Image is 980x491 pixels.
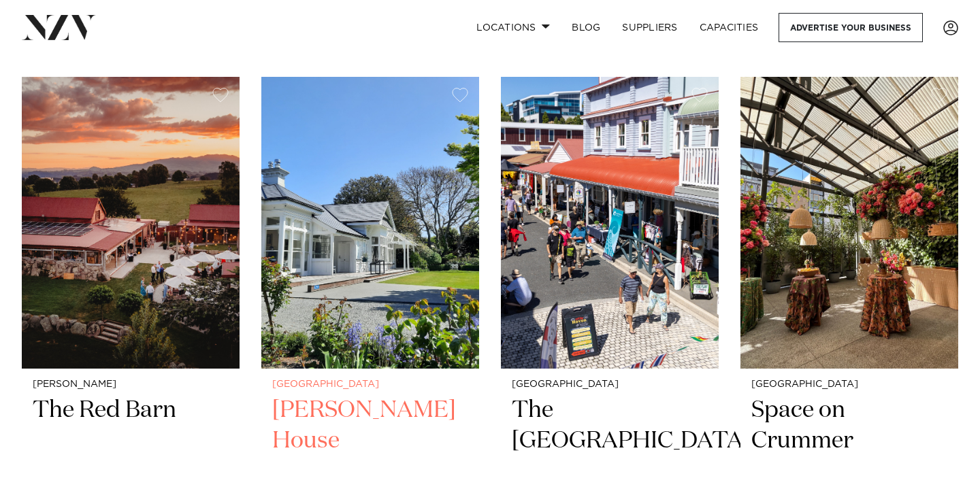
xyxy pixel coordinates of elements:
[272,395,468,487] h2: [PERSON_NAME] House
[689,13,770,42] a: Capacities
[751,395,947,487] h2: Space on Crummer
[22,15,96,39] img: nzv-logo.png
[779,13,923,42] a: Advertise your business
[465,13,561,42] a: Locations
[512,395,708,487] h2: The [GEOGRAPHIC_DATA]
[272,379,468,390] small: [GEOGRAPHIC_DATA]
[33,379,229,390] small: [PERSON_NAME]
[33,395,229,487] h2: The Red Barn
[751,379,947,390] small: [GEOGRAPHIC_DATA]
[611,13,688,42] a: SUPPLIERS
[512,379,708,390] small: [GEOGRAPHIC_DATA]
[561,13,611,42] a: BLOG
